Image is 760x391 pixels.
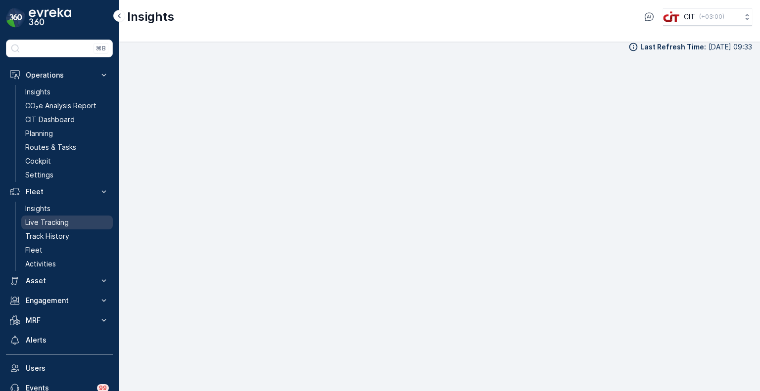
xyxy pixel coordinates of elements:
[21,202,113,216] a: Insights
[25,156,51,166] p: Cockpit
[127,9,174,25] p: Insights
[6,358,113,378] a: Users
[21,127,113,140] a: Planning
[6,330,113,350] a: Alerts
[26,296,93,305] p: Engagement
[25,245,43,255] p: Fleet
[699,13,724,21] p: ( +03:00 )
[26,276,93,286] p: Asset
[6,310,113,330] button: MRF
[25,142,76,152] p: Routes & Tasks
[96,44,106,52] p: ⌘B
[6,182,113,202] button: Fleet
[26,187,93,197] p: Fleet
[21,154,113,168] a: Cockpit
[21,113,113,127] a: CIT Dashboard
[21,257,113,271] a: Activities
[25,87,50,97] p: Insights
[6,291,113,310] button: Engagement
[21,140,113,154] a: Routes & Tasks
[663,8,752,26] button: CIT(+03:00)
[640,42,706,52] p: Last Refresh Time :
[26,363,109,373] p: Users
[26,335,109,345] p: Alerts
[21,168,113,182] a: Settings
[663,11,680,22] img: cit-logo_pOk6rL0.png
[25,259,56,269] p: Activities
[21,216,113,229] a: Live Tracking
[709,42,752,52] p: [DATE] 09:33
[25,101,96,111] p: CO₂e Analysis Report
[21,99,113,113] a: CO₂e Analysis Report
[6,271,113,291] button: Asset
[25,231,69,241] p: Track History
[21,85,113,99] a: Insights
[26,315,93,325] p: MRF
[25,170,53,180] p: Settings
[6,8,26,28] img: logo
[25,129,53,138] p: Planning
[25,217,69,227] p: Live Tracking
[21,229,113,243] a: Track History
[6,65,113,85] button: Operations
[684,12,695,22] p: CIT
[29,8,71,28] img: logo_dark-DEwI_e13.png
[26,70,93,80] p: Operations
[21,243,113,257] a: Fleet
[25,204,50,214] p: Insights
[25,115,75,125] p: CIT Dashboard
